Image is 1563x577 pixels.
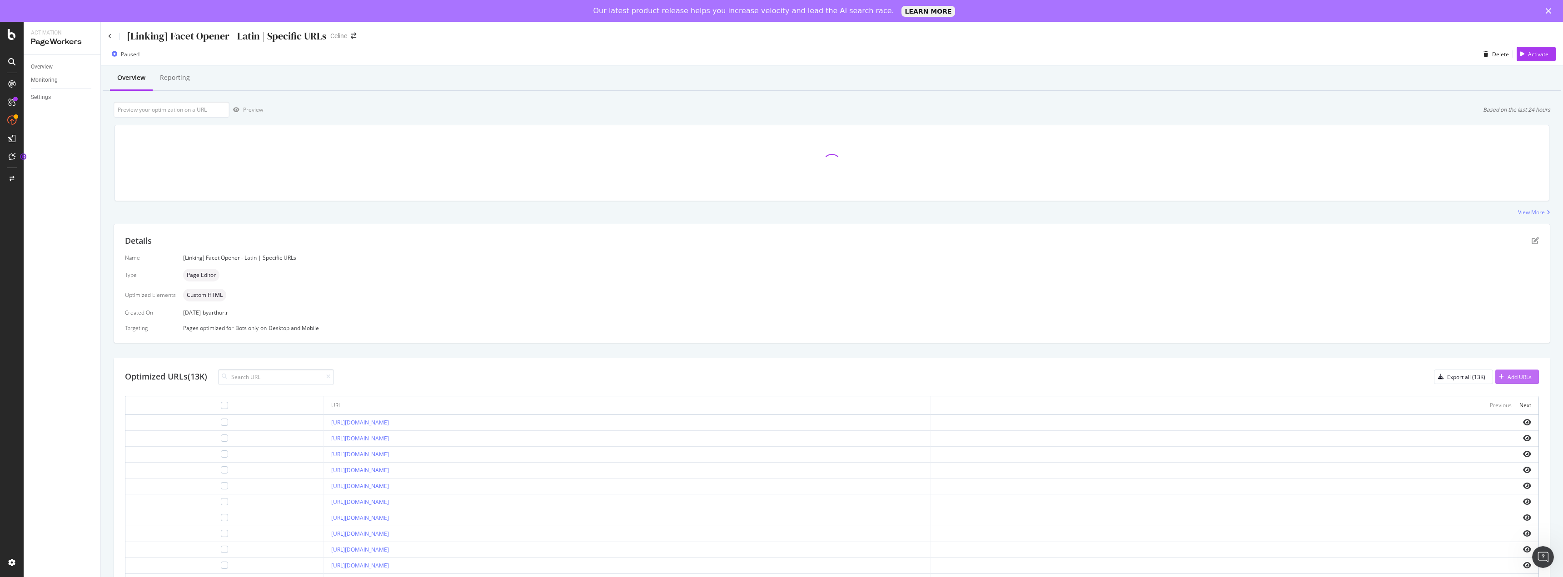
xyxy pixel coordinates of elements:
[19,153,27,161] div: Tooltip anchor
[331,546,389,553] a: [URL][DOMAIN_NAME]
[125,254,176,261] div: Name
[593,6,894,15] div: Our latest product release helps you increase velocity and lead the AI search race.
[187,272,216,278] span: Page Editor
[1483,106,1550,113] div: Based on the last 24 hours
[1492,50,1509,58] div: Delete
[160,73,190,82] div: Reporting
[1528,50,1548,58] div: Activate
[31,62,94,72] a: Overview
[331,434,389,442] a: [URL][DOMAIN_NAME]
[1523,434,1531,442] i: eye
[1523,482,1531,489] i: eye
[243,106,263,113] div: Preview
[1490,400,1512,411] button: Previous
[1519,400,1531,411] button: Next
[331,498,389,506] a: [URL][DOMAIN_NAME]
[1517,47,1556,61] button: Activate
[331,562,389,569] a: [URL][DOMAIN_NAME]
[1447,373,1485,381] div: Export all (13K)
[125,291,176,299] div: Optimized Elements
[331,514,389,522] a: [URL][DOMAIN_NAME]
[331,419,389,426] a: [URL][DOMAIN_NAME]
[1523,419,1531,426] i: eye
[331,530,389,538] a: [URL][DOMAIN_NAME]
[229,103,263,117] button: Preview
[183,309,1539,316] div: [DATE]
[331,482,389,490] a: [URL][DOMAIN_NAME]
[1523,530,1531,537] i: eye
[31,37,93,47] div: PageWorkers
[108,34,112,39] a: Click to go back
[331,466,389,474] a: [URL][DOMAIN_NAME]
[1523,546,1531,553] i: eye
[1523,466,1531,473] i: eye
[1523,562,1531,569] i: eye
[1523,450,1531,458] i: eye
[1523,514,1531,521] i: eye
[114,102,229,118] input: Preview your optimization on a URL
[1523,498,1531,505] i: eye
[1532,237,1539,244] div: pen-to-square
[187,292,223,298] span: Custom HTML
[31,62,53,72] div: Overview
[331,450,389,458] a: [URL][DOMAIN_NAME]
[31,29,93,37] div: Activation
[117,73,145,82] div: Overview
[125,235,152,247] div: Details
[31,93,51,102] div: Settings
[183,254,1539,261] div: [Linking] Facet Opener - Latin | Specific URLs
[183,289,226,301] div: neutral label
[125,271,176,279] div: Type
[901,6,956,17] a: LEARN MORE
[127,29,327,43] div: [Linking] Facet Opener - Latin | Specific URLs
[331,401,341,409] div: URL
[218,369,334,385] input: Search URL
[1490,401,1512,409] div: Previous
[31,75,94,85] a: Monitoring
[1508,373,1532,381] div: Add URLs
[235,324,259,332] div: Bots only
[1480,47,1509,61] button: Delete
[125,371,207,383] div: Optimized URLs (13K)
[183,324,1539,332] div: Pages optimized for on
[1518,208,1550,216] a: View More
[203,309,228,316] div: by arthur.r
[351,33,356,39] div: arrow-right-arrow-left
[330,31,347,40] div: Celine
[1519,401,1531,409] div: Next
[1495,370,1539,384] button: Add URLs
[269,324,319,332] div: Desktop and Mobile
[125,309,176,316] div: Created On
[31,75,58,85] div: Monitoring
[1546,8,1555,14] div: Fermer
[125,324,176,332] div: Targeting
[1434,370,1493,384] button: Export all (13K)
[1518,208,1545,216] div: View More
[31,93,94,102] a: Settings
[121,50,139,58] div: Paused
[183,269,219,281] div: neutral label
[1532,546,1554,568] iframe: Intercom live chat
